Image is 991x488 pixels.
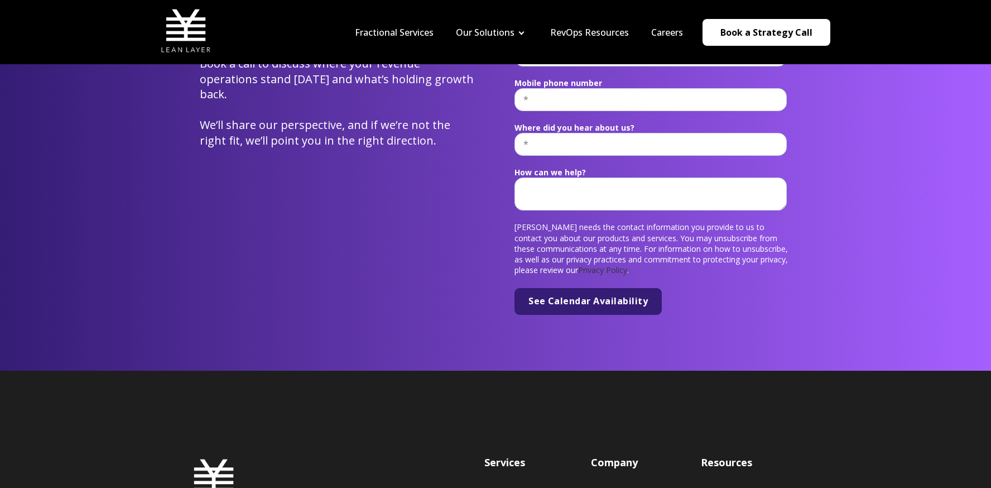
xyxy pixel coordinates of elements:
[550,26,629,39] a: RevOps Resources
[591,456,654,470] h3: Company
[161,6,211,56] img: Lean Layer Logo
[703,19,830,46] a: Book a Strategy Call
[484,456,544,470] h3: Services
[514,122,791,133] legend: Where did you hear about us?
[344,26,694,39] div: Navigation Menu
[651,26,683,39] a: Careers
[514,288,662,315] input: See Calendar Availability
[701,456,779,470] h3: Resources
[514,167,791,178] legend: How can we help?
[200,56,474,102] span: Book a call to discuss where your revenue operations stand [DATE] and what’s holding growth back.
[456,26,514,39] a: Our Solutions
[355,26,434,39] a: Fractional Services
[578,265,627,275] a: Privacy Policy
[200,117,450,148] span: We’ll share our perspective, and if we’re not the right fit, we’ll point you in the right direction.
[514,78,791,89] legend: Mobile phone number
[514,222,791,275] p: [PERSON_NAME] needs the contact information you provide to us to contact you about our products a...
